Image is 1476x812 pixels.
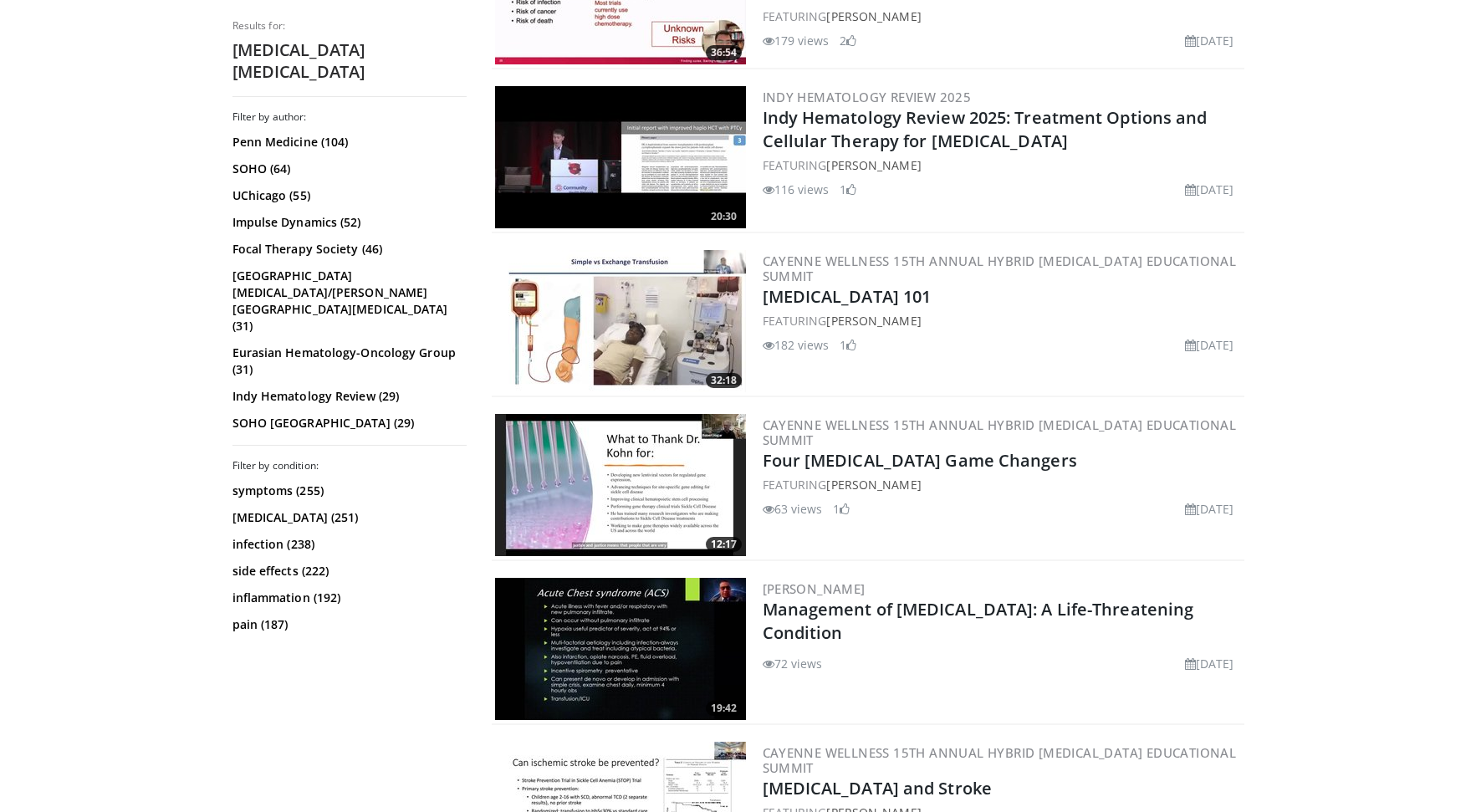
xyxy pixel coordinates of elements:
[495,86,746,228] a: 20:30
[232,134,462,151] a: Penn Medicine (104)
[763,253,1237,284] a: Cayenne Wellness 15th Annual Hybrid [MEDICAL_DATA] Educational Summit
[495,414,746,556] a: 12:17
[495,578,746,720] a: 19:42
[232,459,467,472] h3: Filter by condition:
[840,181,856,198] li: 1
[763,285,932,308] a: [MEDICAL_DATA] 101
[232,39,467,83] h2: [MEDICAL_DATA] [MEDICAL_DATA]
[232,509,462,526] a: [MEDICAL_DATA] (251)
[495,86,746,228] img: b5a4ae5a-56f7-4db7-ba23-72e814f843e4.300x170_q85_crop-smart_upscale.jpg
[232,563,462,580] a: side effects (222)
[232,241,462,258] a: Focal Therapy Society (46)
[232,388,462,405] a: Indy Hematology Review (29)
[495,578,746,720] img: 015b701c-9b9e-4fdf-8797-bfbbbca4a15b.300x170_q85_crop-smart_upscale.jpg
[763,181,830,198] li: 116 views
[232,616,462,633] a: pain (187)
[706,373,742,388] span: 32:18
[763,580,866,597] a: [PERSON_NAME]
[763,156,1241,174] div: FEATURING
[1185,336,1234,354] li: [DATE]
[826,8,921,24] a: [PERSON_NAME]
[1185,500,1234,518] li: [DATE]
[232,19,467,33] p: Results for:
[763,449,1077,472] a: Four [MEDICAL_DATA] Game Changers
[826,313,921,329] a: [PERSON_NAME]
[495,414,746,556] img: def67dc1-64f6-4c57-b053-1861f3a71eb1.300x170_q85_crop-smart_upscale.jpg
[1185,181,1234,198] li: [DATE]
[232,536,462,553] a: infection (238)
[706,537,742,552] span: 12:17
[232,590,462,606] a: inflammation (192)
[232,345,462,378] a: Eurasian Hematology-Oncology Group (31)
[706,701,742,716] span: 19:42
[763,744,1237,776] a: Cayenne Wellness 15th Annual Hybrid [MEDICAL_DATA] Educational Summit
[826,157,921,173] a: [PERSON_NAME]
[232,187,462,204] a: UChicago (55)
[763,476,1241,493] div: FEATURING
[763,416,1237,448] a: Cayenne Wellness 15th Annual Hybrid [MEDICAL_DATA] Educational Summit
[495,250,746,392] img: 2af26a9c-07f4-4067-95c3-d9b7d1ae7ede.300x170_q85_crop-smart_upscale.jpg
[232,483,462,499] a: symptoms (255)
[232,214,462,231] a: Impulse Dynamics (52)
[763,312,1241,329] div: FEATURING
[763,598,1194,644] a: Management of [MEDICAL_DATA]: A Life-Threatening Condition
[763,655,823,672] li: 72 views
[763,336,830,354] li: 182 views
[826,477,921,493] a: [PERSON_NAME]
[232,110,467,124] h3: Filter by author:
[232,415,462,432] a: SOHO [GEOGRAPHIC_DATA] (29)
[840,32,856,49] li: 2
[706,45,742,60] span: 36:54
[1185,32,1234,49] li: [DATE]
[763,8,1241,25] div: FEATURING
[1185,655,1234,672] li: [DATE]
[495,250,746,392] a: 32:18
[232,161,462,177] a: SOHO (64)
[763,32,830,49] li: 179 views
[232,268,462,335] a: [GEOGRAPHIC_DATA][MEDICAL_DATA]/[PERSON_NAME][GEOGRAPHIC_DATA][MEDICAL_DATA] (31)
[833,500,850,518] li: 1
[763,89,972,105] a: Indy Hematology Review 2025
[706,209,742,224] span: 20:30
[763,106,1208,152] a: Indy Hematology Review 2025: Treatment Options and Cellular Therapy for [MEDICAL_DATA]
[840,336,856,354] li: 1
[763,777,993,799] a: [MEDICAL_DATA] and Stroke
[763,500,823,518] li: 63 views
